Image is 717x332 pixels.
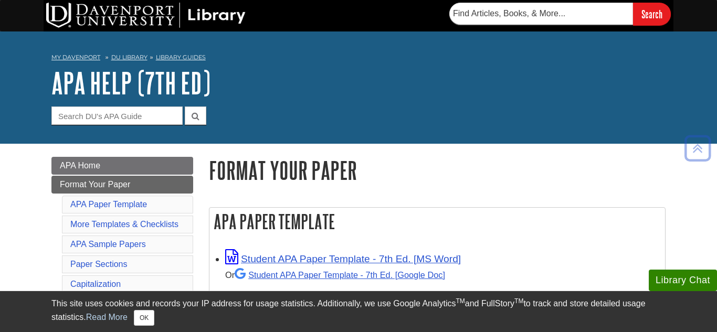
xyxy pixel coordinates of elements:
[51,67,210,99] a: APA Help (7th Ed)
[111,53,147,61] a: DU Library
[209,157,666,184] h1: Format Your Paper
[51,53,100,62] a: My Davenport
[70,200,147,209] a: APA Paper Template
[134,310,154,326] button: Close
[51,50,666,67] nav: breadcrumb
[60,180,130,189] span: Format Your Paper
[456,297,465,305] sup: TM
[681,141,714,155] a: Back to Top
[51,297,666,326] div: This site uses cookies and records your IP address for usage statistics. Additionally, we use Goo...
[156,53,206,61] a: Library Guides
[225,253,461,264] a: Link opens in new window
[70,220,178,229] a: More Templates & Checklists
[649,270,717,291] button: Library Chat
[449,3,633,25] input: Find Articles, Books, & More...
[70,260,128,269] a: Paper Sections
[86,313,128,322] a: Read More
[51,176,193,194] a: Format Your Paper
[633,3,671,25] input: Search
[51,157,193,175] a: APA Home
[225,270,445,280] small: Or
[70,240,146,249] a: APA Sample Papers
[514,297,523,305] sup: TM
[46,3,246,28] img: DU Library
[51,106,183,125] input: Search DU's APA Guide
[235,270,445,280] a: Student APA Paper Template - 7th Ed. [Google Doc]
[209,208,665,235] h2: APA Paper Template
[60,161,100,170] span: APA Home
[70,280,121,288] a: Capitalization
[449,3,671,25] form: Searches DU Library's articles, books, and more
